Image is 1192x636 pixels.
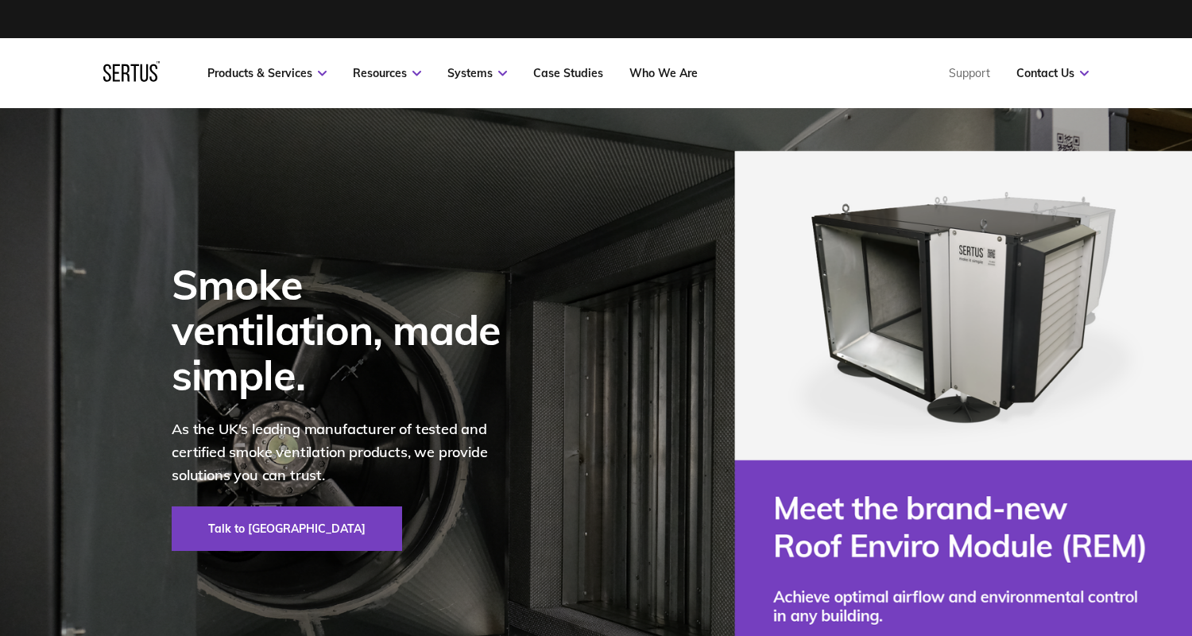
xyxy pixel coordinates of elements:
[172,506,402,551] a: Talk to [GEOGRAPHIC_DATA]
[629,66,698,80] a: Who We Are
[172,262,521,398] div: Smoke ventilation, made simple.
[1016,66,1089,80] a: Contact Us
[353,66,421,80] a: Resources
[447,66,507,80] a: Systems
[533,66,603,80] a: Case Studies
[172,418,521,487] p: As the UK's leading manufacturer of tested and certified smoke ventilation products, we provide s...
[207,66,327,80] a: Products & Services
[949,66,990,80] a: Support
